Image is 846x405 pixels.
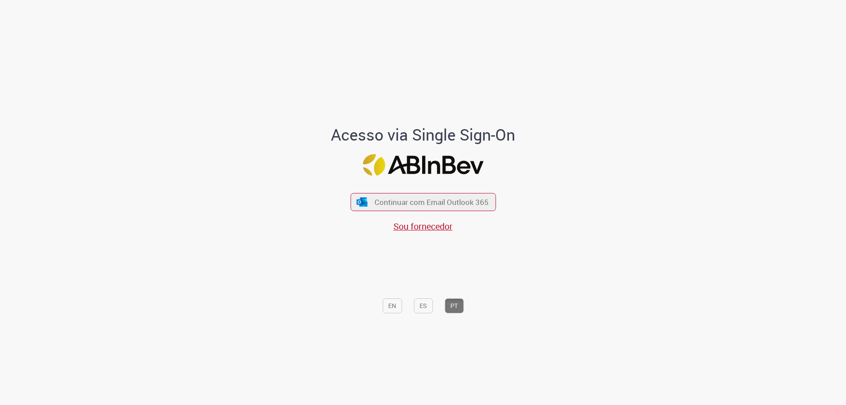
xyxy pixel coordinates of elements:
button: ícone Azure/Microsoft 360 Continuar com Email Outlook 365 [350,193,496,211]
span: Continuar com Email Outlook 365 [375,197,489,207]
button: PT [445,298,464,313]
img: ícone Azure/Microsoft 360 [356,197,368,207]
a: Sou fornecedor [393,220,453,232]
img: Logo ABInBev [363,154,483,176]
button: ES [414,298,433,313]
button: EN [382,298,402,313]
h1: Acesso via Single Sign-On [301,126,545,144]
